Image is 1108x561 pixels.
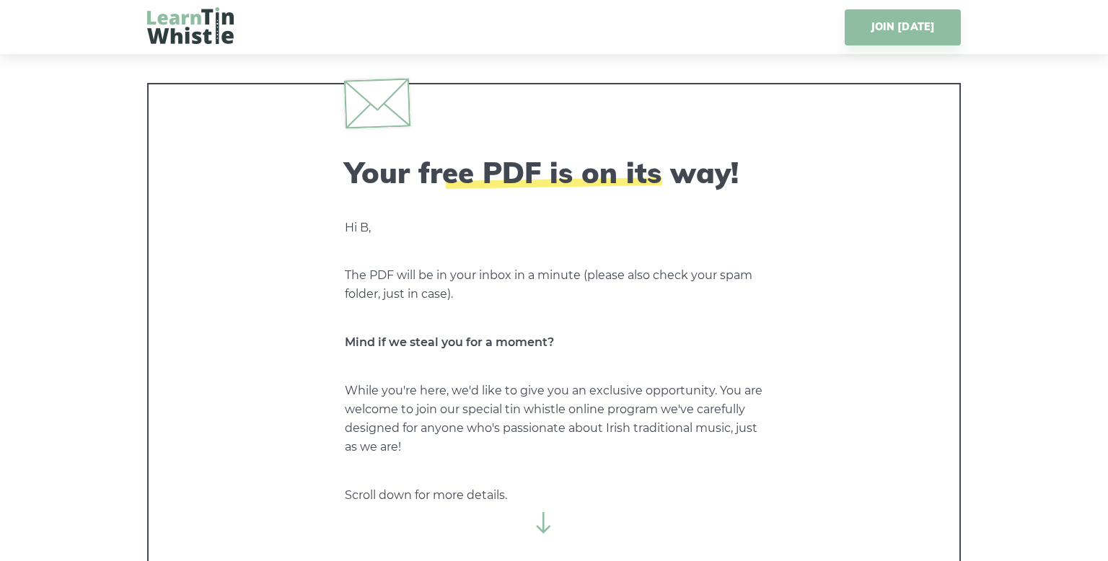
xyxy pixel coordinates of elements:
[344,78,410,128] img: envelope.svg
[147,7,234,44] img: LearnTinWhistle.com
[345,381,763,456] p: While you're here, we'd like to give you an exclusive opportunity. You are welcome to join our sp...
[345,335,554,349] strong: Mind if we steal you for a moment?
[345,266,763,304] p: The PDF will be in your inbox in a minute (please also check your spam folder, just in case).
[345,218,763,237] p: Hi B,
[345,155,763,190] h2: Your free PDF is on its way!
[345,486,763,505] p: Scroll down for more details.
[845,9,961,45] a: JOIN [DATE]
